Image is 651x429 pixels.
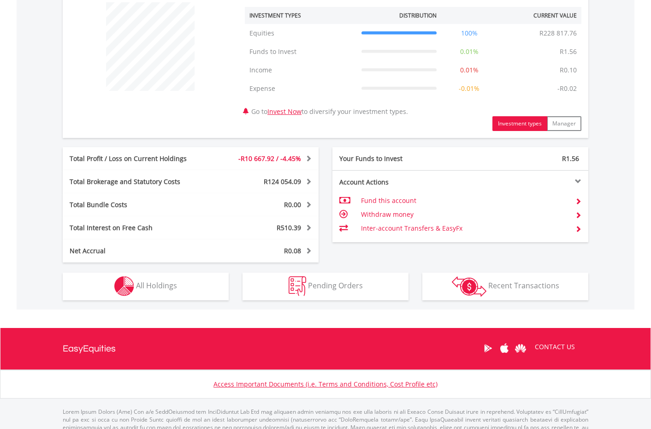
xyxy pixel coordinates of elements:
td: Expense [245,79,357,98]
img: holdings-wht.png [114,276,134,296]
td: Funds to Invest [245,42,357,61]
td: 100% [441,24,497,42]
td: R228 817.76 [535,24,581,42]
td: 0.01% [441,61,497,79]
span: All Holdings [136,280,177,291]
td: -0.01% [441,79,497,98]
div: Total Profit / Loss on Current Holdings [63,154,212,163]
th: Current Value [497,7,581,24]
span: R510.39 [277,223,301,232]
div: Distribution [399,12,437,19]
div: Your Funds to Invest [332,154,461,163]
button: Pending Orders [243,273,408,300]
span: R0.00 [284,200,301,209]
td: Fund this account [361,194,568,208]
button: Recent Transactions [422,273,588,300]
button: Manager [547,116,581,131]
span: Pending Orders [308,280,363,291]
td: Inter-account Transfers & EasyFx [361,221,568,235]
td: -R0.02 [553,79,581,98]
a: Invest Now [267,107,302,116]
a: Huawei [512,334,528,363]
span: Recent Transactions [488,280,559,291]
th: Investment Types [245,7,357,24]
span: R0.08 [284,246,301,255]
div: Total Brokerage and Statutory Costs [63,177,212,186]
span: R1.56 [562,154,579,163]
a: Access Important Documents (i.e. Terms and Conditions, Cost Profile etc) [213,380,438,388]
div: Total Bundle Costs [63,200,212,209]
img: transactions-zar-wht.png [452,276,486,297]
td: Withdraw money [361,208,568,221]
a: EasyEquities [63,328,116,369]
td: 0.01% [441,42,497,61]
div: Total Interest on Free Cash [63,223,212,232]
td: R0.10 [555,61,581,79]
td: Income [245,61,357,79]
button: Investment types [492,116,547,131]
button: All Holdings [63,273,229,300]
img: pending_instructions-wht.png [289,276,306,296]
span: -R10 667.92 / -4.45% [238,154,301,163]
a: Apple [496,334,512,363]
div: Net Accrual [63,246,212,256]
span: R124 054.09 [264,177,301,186]
a: Google Play [480,334,496,363]
td: Equities [245,24,357,42]
div: Account Actions [332,178,461,187]
td: R1.56 [555,42,581,61]
a: CONTACT US [528,334,581,360]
